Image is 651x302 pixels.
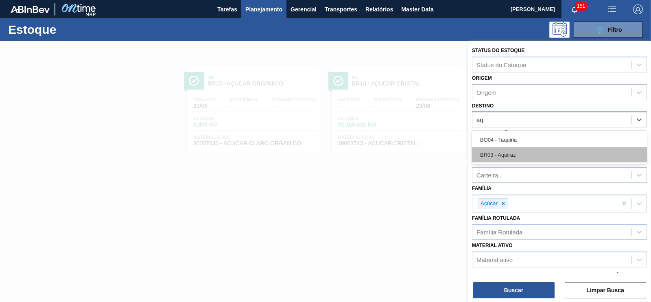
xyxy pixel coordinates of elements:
[549,22,570,38] div: Pogramando: nenhum usuário selecionado
[325,4,357,14] span: Transportes
[476,171,498,178] div: Carteira
[476,229,522,236] div: Família Rotulada
[472,186,492,191] label: Família
[633,4,643,14] img: Logout
[607,4,617,14] img: userActions
[245,4,282,14] span: Planejamento
[472,130,511,136] label: Coordenação
[217,4,237,14] span: Tarefas
[401,4,433,14] span: Master Data
[608,26,622,33] span: Filtro
[472,103,494,109] label: Destino
[472,215,520,221] label: Família Rotulada
[365,4,393,14] span: Relatórios
[476,61,526,68] div: Status do Estoque
[8,25,126,34] h1: Estoque
[478,199,499,209] div: Açúcar
[291,4,317,14] span: Gerencial
[563,272,619,278] label: Data de Entrega até
[575,2,587,11] span: 151
[472,147,647,162] div: BR03 - Aquiraz
[476,256,513,263] div: Material ativo
[472,243,513,248] label: Material ativo
[476,89,496,96] div: Origem
[472,132,647,147] div: BO04 - Taquiña
[472,272,526,278] label: Data de Entrega de
[472,48,524,53] label: Status do Estoque
[574,22,643,38] button: Filtro
[11,6,50,13] img: TNhmsLtSVTkK8tSr43FrP2fwEKptu5GPRR3wAAAABJRU5ErkJggg==
[561,4,588,15] button: Notificações
[472,75,492,81] label: Origem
